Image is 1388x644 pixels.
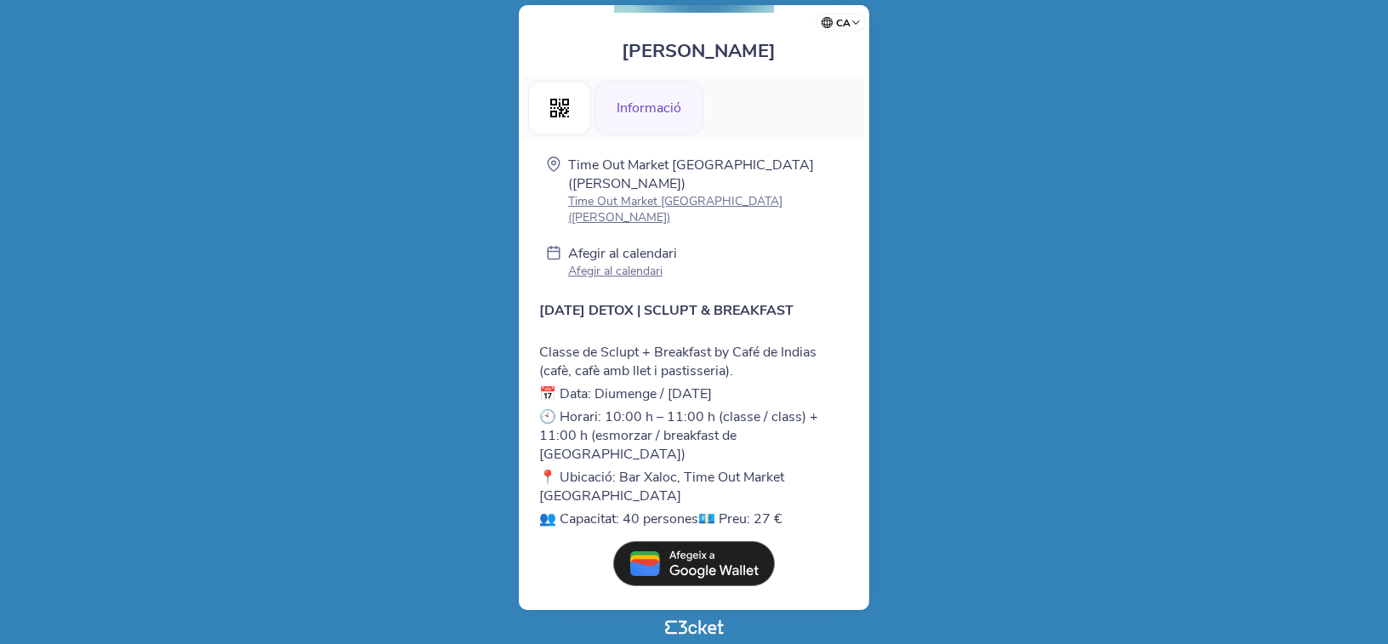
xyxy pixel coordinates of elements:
[539,407,849,464] p: 🕙 Horari: 10:00 h – 11:00 h (classe / class) + 11:00 h (esmorzar / breakfast de [GEOGRAPHIC_DATA])
[539,510,782,528] span: 👥 Capacitat: 40 persones💶 Preu: 27 €
[539,301,794,320] strong: [DATE] DETOX | SCLUPT & BREAKFAST
[568,263,677,279] p: Afegir al calendari
[568,156,842,193] p: Time Out Market [GEOGRAPHIC_DATA] ([PERSON_NAME])
[594,81,703,135] div: Informació
[594,97,703,116] a: Informació
[613,541,775,586] img: ca_add_to_google_wallet.54e4a0cb.svg
[539,468,849,505] p: 📍 Ubicació: Bar Xaloc, Time Out Market [GEOGRAPHIC_DATA]
[568,244,677,282] a: Afegir al calendari Afegir al calendari
[539,385,849,403] p: 📅 Data: Diumenge / [DATE]
[622,38,776,64] span: [PERSON_NAME]
[568,193,842,225] p: Time Out Market [GEOGRAPHIC_DATA] ([PERSON_NAME])
[568,156,842,225] a: Time Out Market [GEOGRAPHIC_DATA] ([PERSON_NAME]) Time Out Market [GEOGRAPHIC_DATA] ([PERSON_NAME])
[568,244,677,263] p: Afegir al calendari
[539,343,849,380] p: Classe de Sclupt + Breakfast by Café de Indias (cafè, cafè amb llet i pastisseria).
